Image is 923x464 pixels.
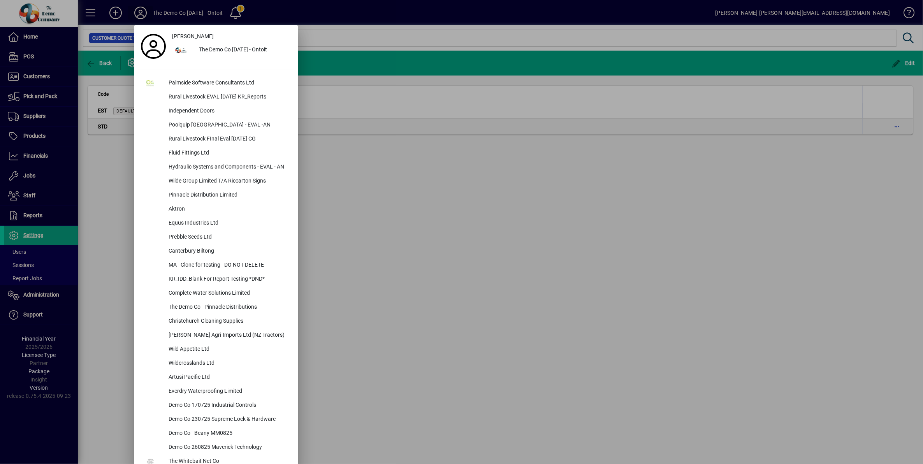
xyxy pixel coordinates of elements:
[169,29,294,43] a: [PERSON_NAME]
[162,188,294,202] div: Pinnacle Distribution Limited
[162,244,294,258] div: Canterbury Biltong
[138,329,294,343] button: [PERSON_NAME] Agri-Imports Ltd (NZ Tractors)
[138,301,294,315] button: The Demo Co - Pinnacle Distributions
[138,230,294,244] button: Prebble Seeds Ltd
[162,357,294,371] div: Wildcrosslands Ltd
[138,160,294,174] button: Hydraulic Systems and Components - EVAL - AN
[162,272,294,286] div: KR_IDD_Blank For Report Testing *DND*
[138,399,294,413] button: Demo Co 170725 Industrial Controls
[162,315,294,329] div: Christchurch Cleaning Supplies
[138,146,294,160] button: Fluid Fittings Ltd
[138,315,294,329] button: Christchurch Cleaning Supplies
[162,286,294,301] div: Complete Water Solutions Limited
[138,385,294,399] button: Everdry Waterproofing Limited
[162,174,294,188] div: Wilde Group Limited T/A Riccarton Signs
[138,258,294,272] button: MA - Clone for testing - DO NOT DELETE
[162,202,294,216] div: Aktron
[138,244,294,258] button: Canterbury Biltong
[162,132,294,146] div: Rural Livestock FInal Eval [DATE] CG
[138,76,294,90] button: Palmside Software Consultants Ltd
[162,385,294,399] div: Everdry Waterproofing Limited
[138,216,294,230] button: Equus Industries Ltd
[172,32,214,40] span: [PERSON_NAME]
[138,286,294,301] button: Complete Water Solutions Limited
[162,343,294,357] div: Wild Appetite Ltd
[162,399,294,413] div: Demo Co 170725 Industrial Controls
[162,441,294,455] div: Demo Co 260825 Maverick Technology
[162,216,294,230] div: Equus Industries Ltd
[162,104,294,118] div: Independent Doors
[138,413,294,427] button: Demo Co 230725 Supreme Lock & Hardware
[162,160,294,174] div: Hydraulic Systems and Components - EVAL - AN
[169,43,294,57] button: The Demo Co [DATE] - Ontoit
[162,258,294,272] div: MA - Clone for testing - DO NOT DELETE
[138,132,294,146] button: Rural Livestock FInal Eval [DATE] CG
[138,104,294,118] button: Independent Doors
[138,174,294,188] button: Wilde Group Limited T/A Riccarton Signs
[138,357,294,371] button: Wildcrosslands Ltd
[138,371,294,385] button: Artusi Pacific Ltd
[138,427,294,441] button: Demo Co - Beany MM0825
[138,202,294,216] button: Aktron
[162,413,294,427] div: Demo Co 230725 Supreme Lock & Hardware
[138,39,169,53] a: Profile
[138,272,294,286] button: KR_IDD_Blank For Report Testing *DND*
[138,441,294,455] button: Demo Co 260825 Maverick Technology
[138,90,294,104] button: Rural Livestock EVAL [DATE] KR_Reports
[162,427,294,441] div: Demo Co - Beany MM0825
[193,43,294,57] div: The Demo Co [DATE] - Ontoit
[138,188,294,202] button: Pinnacle Distribution Limited
[138,118,294,132] button: Poolquip [GEOGRAPHIC_DATA] - EVAL -AN
[162,76,294,90] div: Palmside Software Consultants Ltd
[162,90,294,104] div: Rural Livestock EVAL [DATE] KR_Reports
[162,371,294,385] div: Artusi Pacific Ltd
[162,146,294,160] div: Fluid Fittings Ltd
[162,301,294,315] div: The Demo Co - Pinnacle Distributions
[138,343,294,357] button: Wild Appetite Ltd
[162,329,294,343] div: [PERSON_NAME] Agri-Imports Ltd (NZ Tractors)
[162,118,294,132] div: Poolquip [GEOGRAPHIC_DATA] - EVAL -AN
[162,230,294,244] div: Prebble Seeds Ltd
